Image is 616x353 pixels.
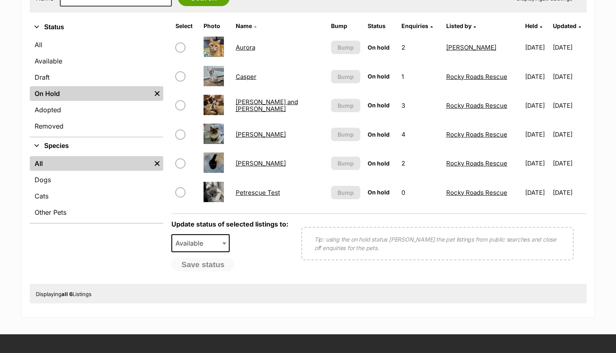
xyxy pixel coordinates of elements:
strong: all 6 [61,291,72,297]
a: Updated [553,22,581,29]
td: [DATE] [522,92,552,120]
span: On hold [368,189,390,196]
a: Held [525,22,542,29]
th: Select [172,20,199,33]
a: On Hold [30,86,151,101]
a: All [30,37,163,52]
span: Updated [553,22,577,29]
a: Rocky Roads Rescue [446,73,507,81]
a: Other Pets [30,205,163,220]
a: Removed [30,119,163,133]
td: [DATE] [553,120,585,148]
a: Listed by [446,22,476,29]
span: Available [171,234,230,252]
a: Rocky Roads Rescue [446,189,507,196]
td: 0 [398,179,442,207]
td: [DATE] [522,63,552,91]
span: Displaying Listings [36,291,92,297]
div: Status [30,36,163,137]
th: Bump [328,20,364,33]
a: Aurora [236,44,255,51]
td: [DATE] [522,120,552,148]
td: [DATE] [553,63,585,91]
a: Remove filter [151,86,163,101]
button: Bump [331,186,360,199]
td: 3 [398,92,442,120]
a: Petrescue Test [236,189,280,196]
a: Available [30,54,163,68]
td: 1 [398,63,442,91]
td: [DATE] [522,149,552,177]
span: translation missing: en.admin.listings.index.attributes.enquiries [401,22,428,29]
a: Enquiries [401,22,433,29]
span: Held [525,22,538,29]
span: Bump [338,159,354,168]
button: Species [30,141,163,151]
a: [PERSON_NAME] [236,131,286,138]
span: On hold [368,44,390,51]
label: Update status of selected listings to: [171,220,288,228]
td: [DATE] [553,33,585,61]
a: Rocky Roads Rescue [446,159,507,167]
span: Bump [338,188,354,197]
button: Bump [331,128,360,141]
button: Status [30,22,163,33]
button: Bump [331,99,360,112]
span: On hold [368,131,390,138]
td: 4 [398,120,442,148]
button: Save status [171,258,235,271]
a: Remove filter [151,156,163,171]
p: Tip: using the on hold status [PERSON_NAME] the pet listings from public searches and close off e... [314,235,561,252]
button: Bump [331,70,360,83]
a: Draft [30,70,163,85]
th: Status [364,20,397,33]
span: On hold [368,160,390,167]
td: [DATE] [522,179,552,207]
div: Species [30,155,163,223]
img: Casper [204,66,224,86]
td: [DATE] [553,179,585,207]
a: Cats [30,189,163,203]
img: Jonte and Daisy [204,95,224,115]
td: [DATE] [522,33,552,61]
button: Bump [331,157,360,170]
td: 2 [398,33,442,61]
th: Photo [200,20,232,33]
span: Available [172,238,211,249]
a: Rocky Roads Rescue [446,102,507,109]
span: Bump [338,72,354,81]
span: Bump [338,130,354,139]
a: [PERSON_NAME] and [PERSON_NAME] [236,98,298,113]
a: Adopted [30,102,163,117]
a: [PERSON_NAME] [446,44,496,51]
td: [DATE] [553,149,585,177]
a: All [30,156,151,171]
a: Casper [236,73,256,81]
span: Name [236,22,252,29]
span: Listed by [446,22,471,29]
span: On hold [368,73,390,80]
td: [DATE] [553,92,585,120]
span: On hold [368,102,390,109]
span: Bump [338,101,354,110]
a: [PERSON_NAME] [236,159,286,167]
button: Bump [331,41,360,54]
img: Petrescue Test [204,182,224,202]
td: 2 [398,149,442,177]
a: Rocky Roads Rescue [446,131,507,138]
a: Name [236,22,256,29]
span: Bump [338,43,354,52]
a: Dogs [30,172,163,187]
